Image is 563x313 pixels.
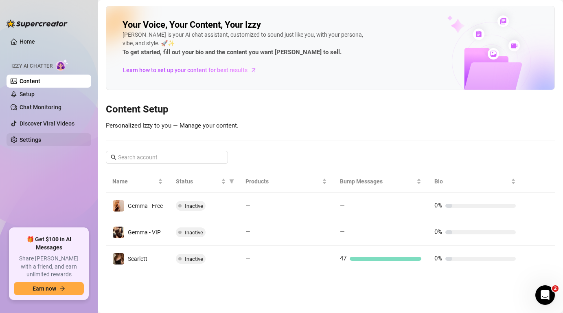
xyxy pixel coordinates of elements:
span: Products [245,177,320,186]
a: Setup [20,91,35,97]
iframe: Intercom live chat [535,285,555,305]
img: AI Chatter [56,59,68,71]
span: Learn how to set up your content for best results [123,66,248,75]
span: 0% [434,255,442,262]
span: 0% [434,202,442,209]
strong: To get started, fill out your bio and the content you want [PERSON_NAME] to sell. [123,48,342,56]
th: Status [169,170,239,193]
span: — [245,228,250,236]
img: Scarlett [113,253,124,265]
img: ai-chatter-content-library-cLFOSyPT.png [428,7,554,90]
a: Chat Monitoring [20,104,61,110]
div: [PERSON_NAME] is your AI chat assistant, customized to sound just like you, with your persona, vi... [123,31,367,57]
span: Earn now [33,285,56,292]
span: — [340,228,345,236]
img: Gemma - Free [113,200,124,212]
span: arrow-right [250,66,258,74]
span: Scarlett [128,256,147,262]
span: Share [PERSON_NAME] with a friend, and earn unlimited rewards [14,255,84,279]
a: Home [20,38,35,45]
span: — [245,255,250,262]
span: Bio [434,177,509,186]
span: Inactive [185,256,203,262]
span: Izzy AI Chatter [11,62,53,70]
th: Products [239,170,333,193]
span: Gemma - VIP [128,229,161,236]
span: Gemma - Free [128,203,163,209]
span: Name [112,177,156,186]
span: Personalized Izzy to you — Manage your content. [106,122,239,129]
th: Bio [428,170,522,193]
span: 0% [434,228,442,236]
th: Name [106,170,169,193]
button: Earn nowarrow-right [14,282,84,295]
span: 47 [340,255,346,262]
h2: Your Voice, Your Content, Your Izzy [123,19,261,31]
span: search [111,154,116,160]
span: filter [229,179,234,184]
img: logo-BBDzfeDw.svg [7,20,68,28]
span: filter [228,175,236,187]
span: Status [176,177,219,186]
input: Search account [118,153,217,162]
img: Gemma - VIP [113,227,124,238]
span: Bump Messages [340,177,415,186]
span: — [245,202,250,209]
h3: Content Setup [106,103,555,116]
a: Learn how to set up your content for best results [123,64,263,77]
span: Inactive [185,203,203,209]
span: — [340,202,345,209]
span: Inactive [185,229,203,236]
a: Settings [20,137,41,143]
a: Discover Viral Videos [20,120,74,127]
span: 2 [552,285,559,292]
a: Content [20,78,40,84]
th: Bump Messages [333,170,428,193]
span: 🎁 Get $100 in AI Messages [14,236,84,251]
span: arrow-right [59,286,65,291]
